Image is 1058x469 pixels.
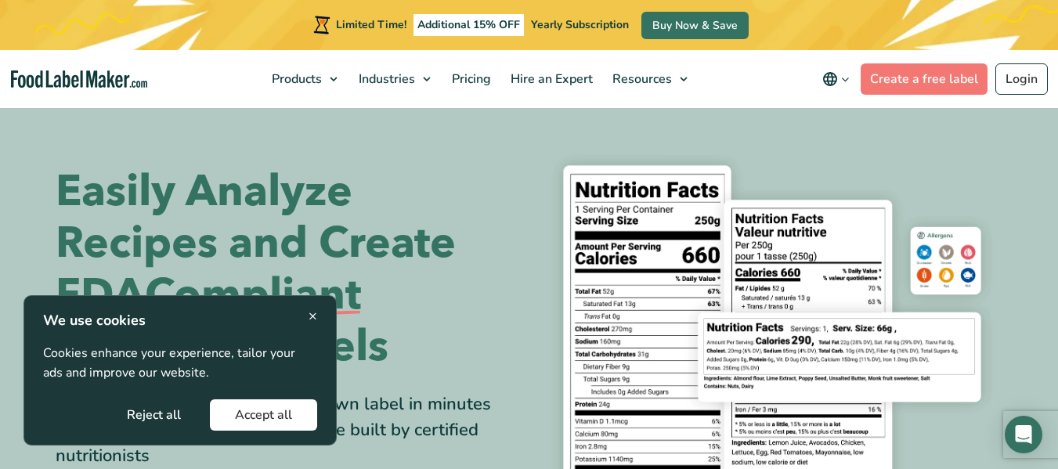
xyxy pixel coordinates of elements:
span: Resources [608,70,673,88]
div: Open Intercom Messenger [1005,416,1042,453]
a: Pricing [442,50,497,108]
span: Yearly Subscription [531,17,629,32]
span: Industries [354,70,417,88]
a: Industries [349,50,439,108]
a: Hire an Expert [501,50,599,108]
a: Create a free label [861,63,988,95]
span: Pricing [447,70,493,88]
span: Hire an Expert [506,70,594,88]
a: Products [262,50,345,108]
p: Cookies enhance your experience, tailor your ads and improve our website. [43,344,317,384]
span: Compliant [145,269,361,321]
button: Reject all [102,399,206,431]
button: Accept all [210,399,317,431]
a: Buy Now & Save [641,12,749,39]
h1: Easily Analyze Recipes and Create FDA Nutrition Labels [56,166,518,373]
span: Limited Time! [336,17,406,32]
span: × [309,305,317,326]
span: Additional 15% OFF [413,14,524,36]
a: Resources [603,50,695,108]
a: Login [995,63,1048,95]
span: Products [267,70,323,88]
strong: We use cookies [43,311,146,330]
